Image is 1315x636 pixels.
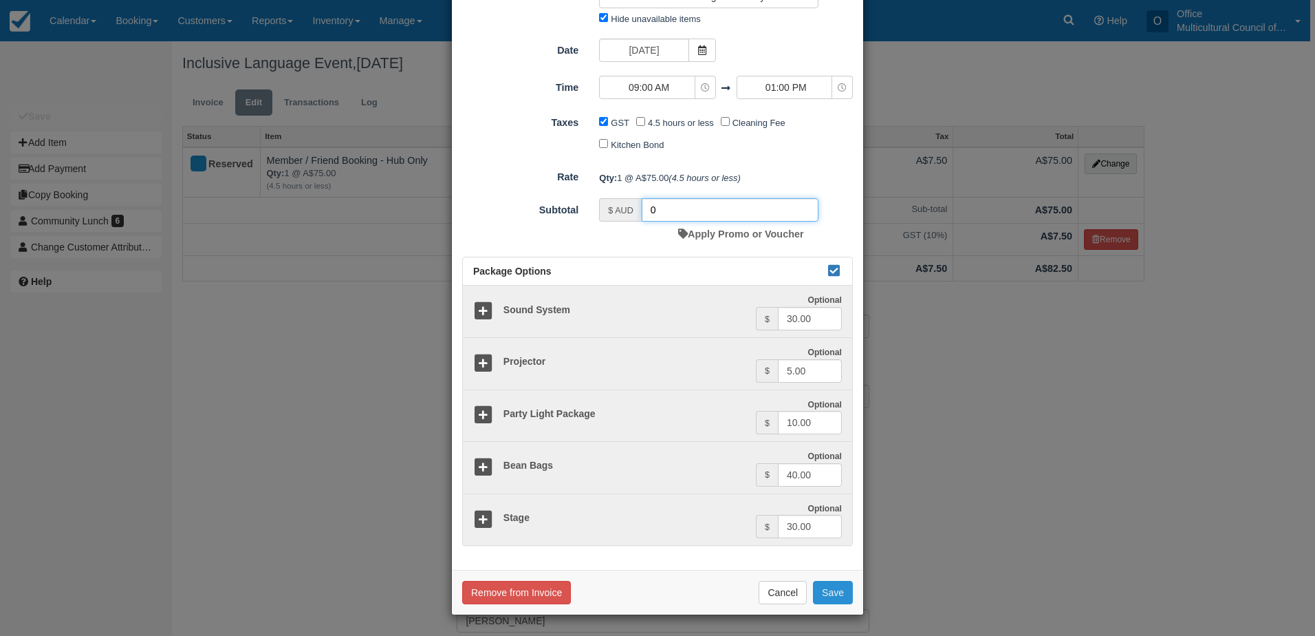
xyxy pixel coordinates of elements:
small: $ [765,470,770,480]
small: $ AUD [608,206,633,215]
span: 01:00 PM [737,81,835,94]
label: Hide unavailable items [611,14,700,24]
a: Stage Optional $ [463,494,852,546]
em: (4.5 hours or less) [669,173,740,183]
label: Rate [452,165,589,184]
label: 4.5 hours or less [648,118,714,128]
a: Party Light Package Optional $ [463,390,852,443]
div: 1 @ A$75.00 [589,167,863,189]
button: Save [813,581,853,604]
small: $ [765,418,770,428]
button: 09:00 AM [599,76,715,99]
a: Bean Bags Optional $ [463,441,852,494]
button: Remove from Invoice [462,581,571,604]
a: Apply Promo or Voucher [678,229,803,240]
small: $ [765,315,770,324]
label: Time [452,76,589,95]
small: $ [765,522,770,532]
label: Cleaning Fee [732,118,785,128]
h5: Party Light Package [493,409,756,419]
a: Sound System Optional $ [463,286,852,338]
h5: Sound System [493,305,756,315]
label: GST [611,118,629,128]
label: Taxes [452,111,589,130]
label: Subtotal [452,198,589,218]
button: Cancel [759,581,807,604]
strong: Optional [807,348,842,357]
h5: Projector [493,357,756,367]
h5: Stage [493,513,756,523]
span: Package Options [473,266,552,277]
a: Projector Optional $ [463,337,852,390]
h5: Bean Bags [493,460,756,471]
strong: Optional [807,452,842,461]
button: 01:00 PM [737,76,853,99]
small: $ [765,366,770,376]
label: Kitchen Bond [611,140,664,150]
label: Date [452,39,589,58]
span: 09:00 AM [600,81,697,94]
strong: Optional [807,400,842,410]
strong: Optional [807,504,842,513]
strong: Qty [599,173,617,183]
strong: Optional [807,295,842,305]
